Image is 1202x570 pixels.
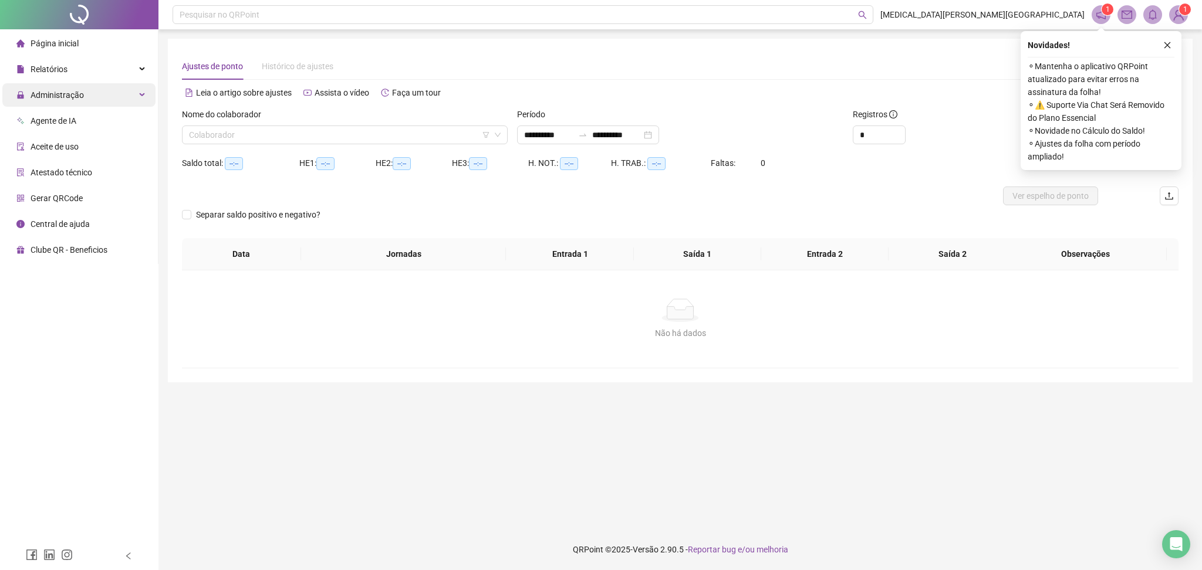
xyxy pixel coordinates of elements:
span: Gerar QRCode [31,194,83,203]
th: Saída 1 [634,238,761,270]
span: info-circle [889,110,897,118]
span: 1 [1106,5,1110,13]
span: Observações [1014,247,1157,260]
label: Período [517,108,553,121]
label: Nome do colaborador [182,108,269,121]
span: ⚬ ⚠️ Suporte Via Chat Será Removido do Plano Essencial [1028,99,1174,124]
span: Histórico de ajustes [262,62,333,71]
span: instagram [61,549,73,561]
span: ⚬ Mantenha o aplicativo QRPoint atualizado para evitar erros na assinatura da folha! [1028,60,1174,99]
div: HE 1: [299,157,376,170]
span: youtube [303,89,312,97]
span: --:-- [225,157,243,170]
span: Agente de IA [31,116,76,125]
div: Não há dados [196,327,1164,340]
span: Leia o artigo sobre ajustes [196,88,292,97]
div: HE 2: [376,157,452,170]
span: file-text [185,89,193,97]
span: [MEDICAL_DATA][PERSON_NAME][GEOGRAPHIC_DATA] [880,8,1085,21]
span: Administração [31,90,84,100]
div: H. TRAB.: [611,157,711,170]
sup: Atualize o seu contato no menu Meus Dados [1179,4,1191,15]
th: Observações [1005,238,1167,270]
span: Assista o vídeo [315,88,369,97]
span: file [16,65,25,73]
span: search [858,11,867,19]
th: Entrada 1 [506,238,633,270]
span: audit [16,142,25,151]
th: Data [182,238,301,270]
div: Open Intercom Messenger [1162,530,1190,558]
span: Relatórios [31,65,67,74]
span: down [494,131,501,138]
span: mail [1122,9,1132,20]
span: upload [1164,191,1174,201]
th: Jornadas [301,238,507,270]
span: 0 [761,158,765,168]
span: qrcode [16,194,25,202]
span: home [16,39,25,48]
sup: 1 [1102,4,1113,15]
span: 1 [1183,5,1187,13]
footer: QRPoint © 2025 - 2.90.5 - [158,529,1202,570]
span: solution [16,168,25,177]
span: linkedin [43,549,55,561]
th: Entrada 2 [761,238,889,270]
button: Ver espelho de ponto [1003,186,1098,205]
div: Saldo total: [182,157,299,170]
img: 86630 [1170,6,1187,23]
span: Clube QR - Beneficios [31,245,107,255]
span: notification [1096,9,1106,20]
div: H. NOT.: [528,157,611,170]
span: bell [1147,9,1158,20]
span: Página inicial [31,39,79,48]
span: --:-- [316,157,335,170]
span: left [124,552,133,560]
span: --:-- [647,157,666,170]
span: Aceite de uso [31,142,79,151]
span: Central de ajuda [31,219,90,229]
span: --:-- [560,157,578,170]
span: Registros [853,108,897,121]
span: swap-right [578,130,588,140]
span: facebook [26,549,38,561]
span: history [381,89,389,97]
span: Separar saldo positivo e negativo? [191,208,325,221]
span: close [1163,41,1171,49]
span: Faça um tour [392,88,441,97]
span: gift [16,246,25,254]
span: to [578,130,588,140]
span: Versão [633,545,659,554]
span: Faltas: [711,158,737,168]
span: ⚬ Novidade no Cálculo do Saldo! [1028,124,1174,137]
span: --:-- [393,157,411,170]
span: Atestado técnico [31,168,92,177]
span: lock [16,91,25,99]
span: info-circle [16,220,25,228]
span: --:-- [469,157,487,170]
span: ⚬ Ajustes da folha com período ampliado! [1028,137,1174,163]
span: filter [482,131,489,138]
span: Reportar bug e/ou melhoria [688,545,788,554]
div: HE 3: [452,157,528,170]
th: Saída 2 [889,238,1016,270]
span: Ajustes de ponto [182,62,243,71]
span: Novidades ! [1028,39,1070,52]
